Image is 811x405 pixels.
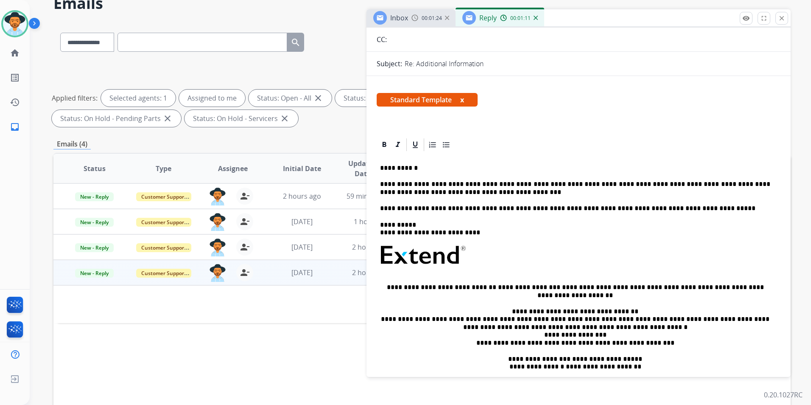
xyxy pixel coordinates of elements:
div: Status: On Hold - Servicers [185,110,298,127]
div: Underline [409,138,422,151]
p: 0.20.1027RC [764,390,803,400]
img: avatar [3,12,27,36]
span: New - Reply [75,243,114,252]
mat-icon: home [10,48,20,58]
span: 00:01:24 [422,15,442,22]
mat-icon: person_remove [240,217,250,227]
div: Status: On Hold - Pending Parts [52,110,181,127]
span: Updated Date [344,158,382,179]
div: Status: New - Initial [335,90,425,107]
span: [DATE] [291,268,313,277]
div: Bold [378,138,391,151]
div: Assigned to me [179,90,245,107]
p: Re: Additional Information [405,59,484,69]
div: Italic [392,138,404,151]
mat-icon: search [291,37,301,48]
p: Subject: [377,59,402,69]
span: Customer Support [136,269,191,278]
span: 00:01:11 [510,15,531,22]
div: Ordered List [426,138,439,151]
mat-icon: inbox [10,122,20,132]
button: x [460,95,464,105]
span: 1 hour ago [354,217,389,226]
div: Selected agents: 1 [101,90,176,107]
img: agent-avatar [209,188,226,205]
mat-icon: list_alt [10,73,20,83]
span: Customer Support [136,243,191,252]
span: Assignee [218,163,248,174]
span: Inbox [390,13,408,22]
span: Customer Support [136,192,191,201]
img: agent-avatar [209,239,226,256]
span: 2 hours ago [352,268,390,277]
div: Status: Open - All [249,90,332,107]
span: 59 minutes ago [347,191,396,201]
img: agent-avatar [209,213,226,231]
mat-icon: close [778,14,786,22]
mat-icon: close [280,113,290,124]
span: Reply [479,13,497,22]
span: New - Reply [75,218,114,227]
span: Standard Template [377,93,478,107]
span: 2 hours ago [352,242,390,252]
mat-icon: person_remove [240,267,250,278]
span: 2 hours ago [283,191,321,201]
span: Status [84,163,106,174]
span: Initial Date [283,163,321,174]
img: agent-avatar [209,264,226,282]
mat-icon: history [10,97,20,107]
span: [DATE] [291,217,313,226]
mat-icon: person_remove [240,242,250,252]
span: Customer Support [136,218,191,227]
p: CC: [377,34,387,45]
mat-icon: close [162,113,173,124]
span: New - Reply [75,269,114,278]
span: New - Reply [75,192,114,201]
p: Applied filters: [52,93,98,103]
div: Bullet List [440,138,453,151]
mat-icon: person_remove [240,191,250,201]
span: [DATE] [291,242,313,252]
mat-icon: remove_red_eye [742,14,750,22]
span: Type [156,163,171,174]
p: Emails (4) [53,139,91,149]
mat-icon: fullscreen [760,14,768,22]
mat-icon: close [313,93,323,103]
